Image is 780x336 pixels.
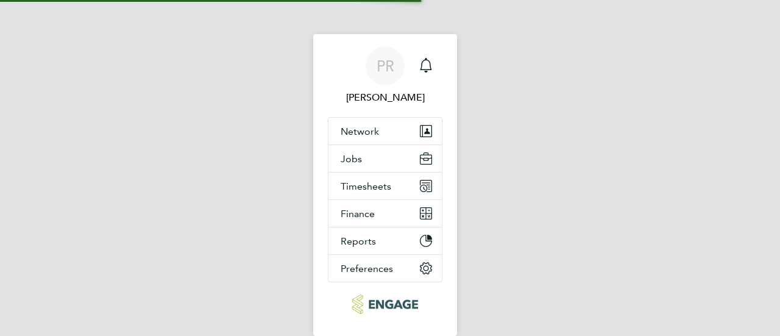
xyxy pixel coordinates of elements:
a: PR[PERSON_NAME] [328,46,442,105]
span: Network [341,126,379,137]
span: Reports [341,235,376,247]
span: Preferences [341,263,393,274]
span: Finance [341,208,375,220]
span: Preethy Raviendran [328,90,442,105]
button: Jobs [328,145,442,172]
button: Preferences [328,255,442,282]
span: PR [377,58,394,74]
nav: Main navigation [313,34,457,336]
a: Go to home page [328,295,442,314]
button: Network [328,118,442,145]
button: Timesheets [328,173,442,199]
span: Timesheets [341,181,391,192]
span: Jobs [341,153,362,165]
button: Reports [328,227,442,254]
img: morganhunt-logo-retina.png [352,295,417,314]
button: Finance [328,200,442,227]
